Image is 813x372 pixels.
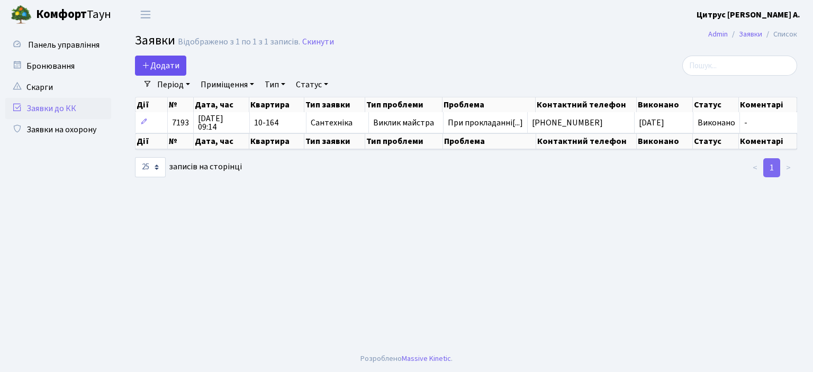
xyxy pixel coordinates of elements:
[302,37,334,47] a: Скинути
[697,9,800,21] b: Цитрус [PERSON_NAME] А.
[311,119,364,127] span: Сантехніка
[360,353,453,365] div: Розроблено .
[639,117,664,129] span: [DATE]
[135,157,166,177] select: записів на сторінці
[5,98,111,119] a: Заявки до КК
[744,119,796,127] span: -
[532,119,630,127] span: [PHONE_NUMBER]
[168,97,194,112] th: №
[637,97,693,112] th: Виконано
[5,34,111,56] a: Панель управління
[693,133,739,149] th: Статус
[36,6,87,23] b: Комфорт
[249,133,304,149] th: Квартира
[448,117,523,129] span: При прокладанні[...]
[132,6,159,23] button: Переключити навігацію
[249,97,304,112] th: Квартира
[536,133,637,149] th: Контактний телефон
[373,119,439,127] span: Виклик майстра
[637,133,693,149] th: Виконано
[194,133,249,149] th: Дата, час
[739,97,797,112] th: Коментарі
[443,133,536,149] th: Проблема
[682,56,797,76] input: Пошук...
[142,60,179,71] span: Додати
[697,8,800,21] a: Цитрус [PERSON_NAME] А.
[693,97,739,112] th: Статус
[402,353,451,364] a: Massive Kinetic
[763,158,780,177] a: 1
[135,56,186,76] a: Додати
[172,117,189,129] span: 7193
[739,29,762,40] a: Заявки
[28,39,100,51] span: Панель управління
[11,4,32,25] img: logo.png
[365,133,443,149] th: Тип проблеми
[135,133,168,149] th: Дії
[5,56,111,77] a: Бронювання
[762,29,797,40] li: Список
[739,133,797,149] th: Коментарі
[365,97,443,112] th: Тип проблеми
[442,97,536,112] th: Проблема
[198,114,245,131] span: [DATE] 09:14
[168,133,194,149] th: №
[178,37,300,47] div: Відображено з 1 по 1 з 1 записів.
[135,157,242,177] label: записів на сторінці
[260,76,290,94] a: Тип
[135,31,175,50] span: Заявки
[536,97,636,112] th: Контактний телефон
[708,29,728,40] a: Admin
[254,119,302,127] span: 10-164
[292,76,332,94] a: Статус
[304,97,365,112] th: Тип заявки
[698,117,735,129] span: Виконано
[196,76,258,94] a: Приміщення
[135,97,168,112] th: Дії
[304,133,365,149] th: Тип заявки
[5,119,111,140] a: Заявки на охорону
[194,97,249,112] th: Дата, час
[692,23,813,46] nav: breadcrumb
[36,6,111,24] span: Таун
[153,76,194,94] a: Період
[5,77,111,98] a: Скарги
